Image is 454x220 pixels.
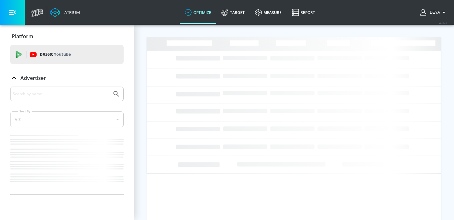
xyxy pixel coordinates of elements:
[10,45,124,64] div: DV360: Youtube
[439,21,448,25] span: v 4.32.0
[250,1,287,24] a: measure
[20,75,46,82] p: Advertiser
[10,111,124,127] div: A-Z
[180,1,216,24] a: optimize
[10,87,124,194] div: Advertiser
[12,33,33,40] p: Platform
[216,1,250,24] a: Target
[427,10,440,15] span: login as: deya.mansell@zefr.com
[10,69,124,87] div: Advertiser
[420,9,448,16] button: Deya
[10,27,124,45] div: Platform
[62,10,80,15] div: Atrium
[287,1,320,24] a: Report
[18,109,32,113] label: Sort By
[10,132,124,194] nav: list of Advertiser
[40,51,71,58] p: DV360:
[13,90,109,98] input: Search by name
[50,8,80,17] a: Atrium
[54,51,71,58] p: Youtube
